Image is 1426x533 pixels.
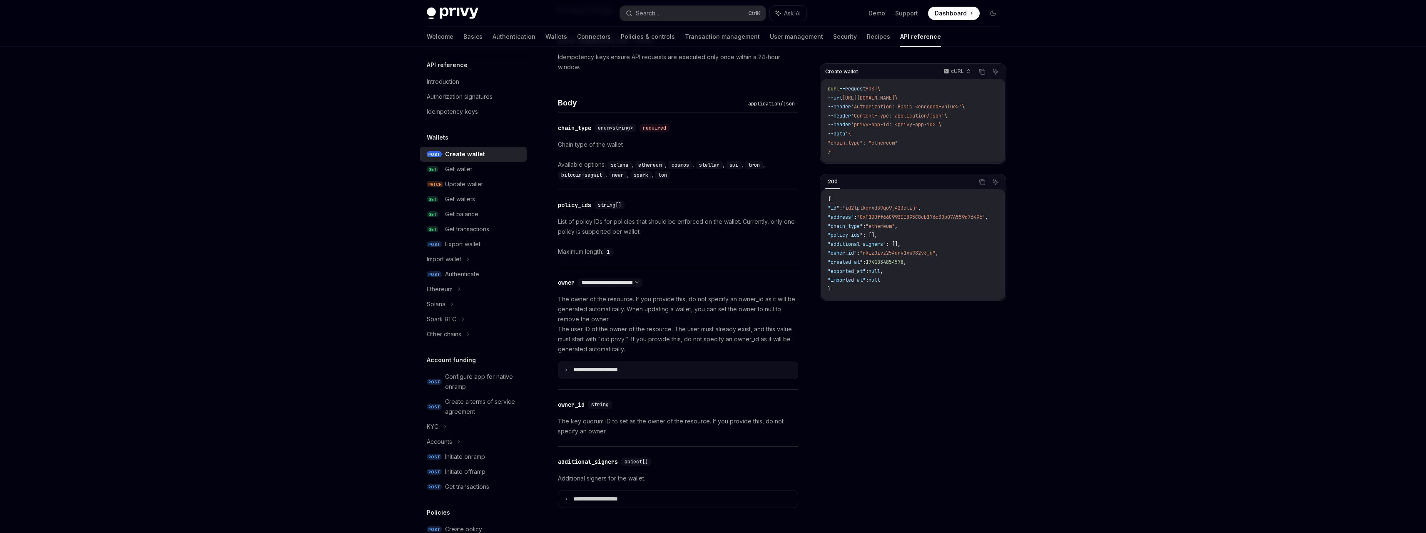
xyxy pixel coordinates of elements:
[828,196,831,203] span: {
[726,160,745,170] div: ,
[621,27,675,47] a: Policies & controls
[886,241,901,248] span: : [],
[427,454,442,460] span: POST
[420,394,527,419] a: POSTCreate a terms of service agreement
[427,133,448,143] h5: Wallets
[609,171,627,179] code: near
[558,171,605,179] code: bitcoin-segwit
[427,92,493,102] div: Authorization signatures
[866,223,895,230] span: "ethereum"
[745,160,767,170] div: ,
[866,85,877,92] span: POST
[558,294,798,354] p: The owner of the resource. If you provide this, do not specify an owner_id as it will be generate...
[427,211,438,218] span: GET
[636,8,659,18] div: Search...
[828,241,886,248] span: "additional_signers"
[748,10,761,17] span: Ctrl K
[463,27,483,47] a: Basics
[558,97,745,108] h4: Body
[427,241,442,248] span: POST
[420,267,527,282] a: POSTAuthenticate
[420,104,527,119] a: Idempotency keys
[951,68,964,75] p: cURL
[851,113,944,119] span: 'Content-Type: application/json'
[935,9,967,18] span: Dashboard
[427,404,442,410] span: POST
[877,85,880,92] span: \
[842,95,895,101] span: [URL][DOMAIN_NAME]
[445,164,472,174] div: Get wallet
[990,66,1001,77] button: Ask AI
[869,9,885,18] a: Demo
[445,397,522,417] div: Create a terms of service agreement
[944,113,947,119] span: \
[839,85,866,92] span: --request
[427,508,450,518] h5: Policies
[445,269,479,279] div: Authenticate
[420,237,527,252] a: POSTExport wallet
[857,250,860,256] span: :
[640,124,669,132] div: required
[420,192,527,207] a: GETGet wallets
[427,8,478,19] img: dark logo
[545,27,567,47] a: Wallets
[990,177,1001,188] button: Ask AI
[558,201,591,209] div: policy_ids
[598,125,633,131] span: enum<string>
[770,6,806,21] button: Ask AI
[420,147,527,162] a: POSTCreate wallet
[558,278,575,287] div: owner
[895,95,898,101] span: \
[977,177,988,188] button: Copy the contents from the code block
[420,479,527,494] a: POSTGet transactions
[445,239,480,249] div: Export wallet
[696,160,726,170] div: ,
[985,214,988,220] span: ,
[828,277,866,283] span: "imported_at"
[828,103,851,110] span: --header
[420,89,527,104] a: Authorization signatures
[427,226,438,233] span: GET
[620,6,766,21] button: Search...CtrlK
[558,458,618,466] div: additional_signers
[630,170,655,180] div: ,
[828,140,898,146] span: "chain_type": "ethereum"
[828,113,851,119] span: --header
[880,268,883,275] span: ,
[869,268,880,275] span: null
[828,95,842,101] span: --url
[420,162,527,177] a: GETGet wallet
[607,161,632,169] code: solana
[839,205,842,211] span: :
[427,107,478,117] div: Idempotency keys
[427,196,438,203] span: GET
[427,254,461,264] div: Import wallet
[445,452,485,462] div: Initiate onramp
[936,250,938,256] span: ,
[745,100,798,108] div: application/json
[770,27,823,47] a: User management
[895,9,918,18] a: Support
[420,369,527,394] a: POSTConfigure app for native onramp
[828,205,839,211] span: "id"
[558,170,609,180] div: ,
[445,224,489,234] div: Get transactions
[863,232,877,238] span: : [],
[445,179,483,189] div: Update wallet
[445,482,489,492] div: Get transactions
[828,85,839,92] span: curl
[558,160,798,180] div: Available options:
[867,27,890,47] a: Recipes
[427,437,452,447] div: Accounts
[851,103,962,110] span: 'Authorization: Basic <encoded-value>'
[938,121,941,128] span: \
[558,52,798,72] p: Idempotency keys ensure API requests are executed only once within a 24-hour window.
[427,484,442,490] span: POST
[603,248,613,256] code: 1
[866,268,869,275] span: :
[918,205,921,211] span: ,
[668,161,692,169] code: cosmos
[591,401,609,408] span: string
[607,160,635,170] div: ,
[577,27,611,47] a: Connectors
